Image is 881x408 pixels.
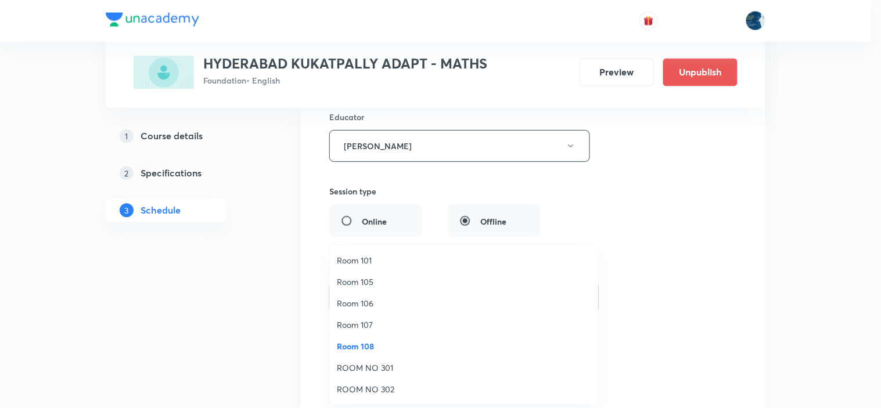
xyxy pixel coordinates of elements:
span: Room 101 [337,254,591,266]
span: Room 107 [337,319,591,331]
span: ROOM NO 301 [337,362,591,374]
span: Room 105 [337,276,591,288]
span: Room 108 [337,340,591,352]
span: Room 106 [337,297,591,309]
span: ROOM NO 302 [337,383,591,395]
